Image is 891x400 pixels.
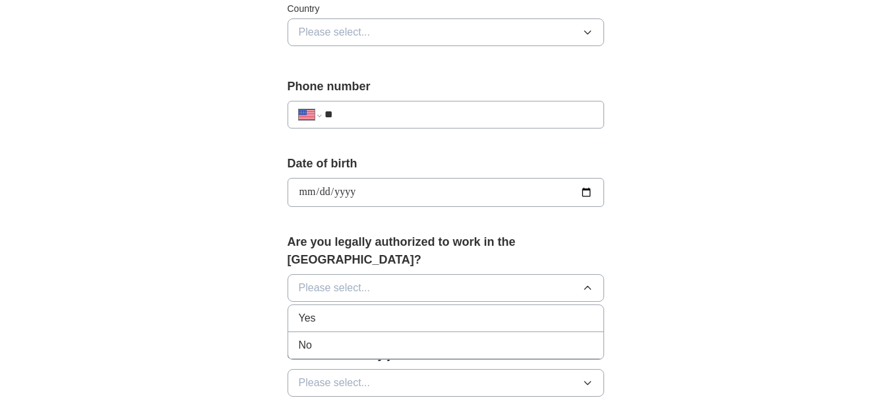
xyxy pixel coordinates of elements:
[288,2,604,16] label: Country
[299,337,312,353] span: No
[288,155,604,173] label: Date of birth
[288,78,604,96] label: Phone number
[288,369,604,397] button: Please select...
[288,233,604,269] label: Are you legally authorized to work in the [GEOGRAPHIC_DATA]?
[299,280,371,296] span: Please select...
[288,18,604,46] button: Please select...
[288,274,604,302] button: Please select...
[299,24,371,40] span: Please select...
[299,375,371,391] span: Please select...
[299,310,316,326] span: Yes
